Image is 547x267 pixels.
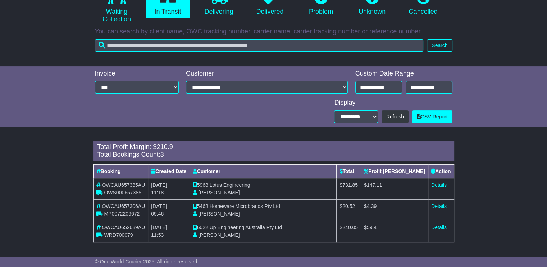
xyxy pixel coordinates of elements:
div: Custom Date Range [355,70,452,78]
td: $ [337,199,361,221]
span: 11:53 [151,232,164,238]
span: 147.11 [367,182,382,188]
span: OWCAU657385AU [102,182,145,188]
span: Up Engineering Australia Pty Ltd [210,225,282,230]
span: 5468 [197,203,208,209]
span: 240.05 [342,225,358,230]
td: $ [361,178,428,199]
th: Total [337,164,361,178]
span: 6022 [197,225,208,230]
td: $ [337,221,361,242]
th: Created Date [148,164,190,178]
button: Refresh [382,110,409,123]
span: OWCAU652689AU [102,225,145,230]
span: [PERSON_NAME] [198,190,240,195]
span: Lotus Engineering [210,182,250,188]
span: WRD700079 [104,232,133,238]
a: Details [431,203,447,209]
div: Total Bookings Count: [97,151,450,159]
span: 09:46 [151,211,164,217]
td: $ [361,199,428,221]
span: MP0072209672 [104,211,140,217]
th: Action [428,164,454,178]
span: 4.39 [367,203,377,209]
span: 5968 [197,182,208,188]
span: OWS000657385 [104,190,141,195]
p: You can search by client name, OWC tracking number, carrier name, carrier tracking number or refe... [95,28,452,36]
div: Customer [186,70,348,78]
span: 59.4 [367,225,377,230]
td: $ [337,178,361,199]
span: [DATE] [151,182,167,188]
span: Homeware Microbrands Pty Ltd [210,203,280,209]
th: Customer [190,164,337,178]
span: 731.85 [342,182,358,188]
span: [PERSON_NAME] [198,211,240,217]
span: 20.52 [342,203,355,209]
div: Total Profit Margin: $ [97,143,450,151]
th: Booking [93,164,148,178]
span: OWCAU657306AU [102,203,145,209]
a: CSV Report [412,110,452,123]
a: Details [431,225,447,230]
div: Display [334,99,452,107]
a: Details [431,182,447,188]
button: Search [427,39,452,52]
span: 11:18 [151,190,164,195]
span: [DATE] [151,203,167,209]
div: Invoice [95,70,179,78]
span: © One World Courier 2025. All rights reserved. [95,259,199,264]
span: 210.9 [157,143,173,150]
td: $ [361,221,428,242]
span: [DATE] [151,225,167,230]
span: 3 [160,151,164,158]
span: [PERSON_NAME] [198,232,240,238]
th: Profit [PERSON_NAME] [361,164,428,178]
